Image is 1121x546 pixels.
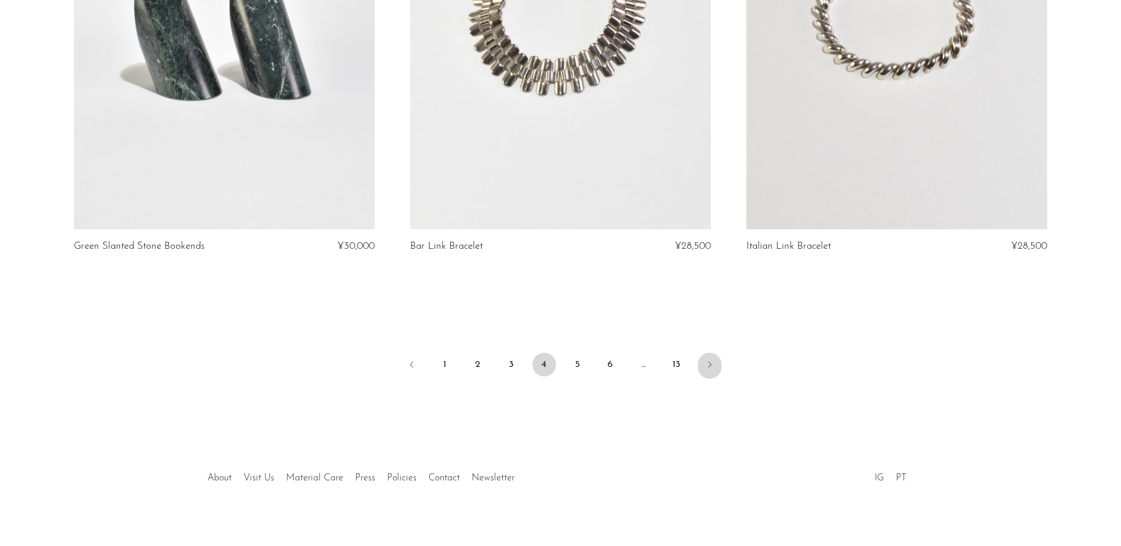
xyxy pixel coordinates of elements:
[286,473,343,483] a: Material Care
[632,353,655,376] span: …
[355,473,375,483] a: Press
[896,473,906,483] a: PT
[207,473,232,483] a: About
[566,353,589,376] a: 5
[875,473,884,483] a: IG
[387,473,417,483] a: Policies
[869,464,912,486] ul: Social Medias
[466,353,490,376] a: 2
[1011,241,1047,251] span: ¥28,500
[202,464,521,486] ul: Quick links
[698,353,722,379] a: Next
[337,241,375,251] span: ¥30,000
[746,241,831,252] a: Italian Link Bracelet
[665,353,688,376] a: 13
[410,241,483,252] a: Bar Link Bracelet
[428,473,460,483] a: Contact
[599,353,622,376] a: 6
[400,353,424,379] a: Previous
[675,241,711,251] span: ¥28,500
[243,473,274,483] a: Visit Us
[433,353,457,376] a: 1
[532,353,556,376] span: 4
[74,241,204,252] a: Green Slanted Stone Bookends
[499,353,523,376] a: 3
